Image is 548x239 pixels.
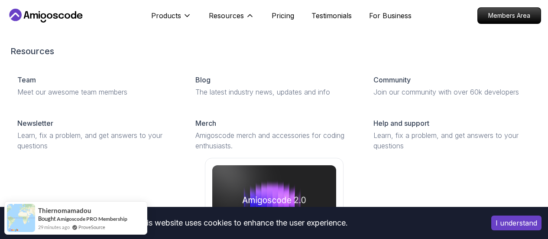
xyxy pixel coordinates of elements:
p: Amigoscode merch and accessories for coding enthusiasts. [195,130,353,151]
p: Meet our awesome team members [17,87,175,97]
a: Amigoscode PRO Membership [57,216,127,222]
img: provesource social proof notification image [7,204,35,232]
p: Members Area [478,8,541,23]
a: NewsletterLearn, fix a problem, and get answers to your questions [10,111,182,158]
a: For Business [369,10,412,21]
p: Resources [209,10,244,21]
a: Members Area [477,7,541,24]
a: Pricing [272,10,294,21]
a: ProveSource [78,223,105,231]
p: Learn, fix a problem, and get answers to your questions [373,130,531,151]
button: Products [151,10,191,28]
p: Learn, fix a problem, and get answers to your questions [17,130,175,151]
a: Help and supportLearn, fix a problem, and get answers to your questions [366,111,538,158]
p: Products [151,10,181,21]
a: MerchAmigoscode merch and accessories for coding enthusiasts. [188,111,360,158]
a: Testimonials [311,10,352,21]
a: CommunityJoin our community with over 60k developers [366,68,538,104]
p: Community [373,75,411,85]
p: Newsletter [17,118,53,128]
button: Resources [209,10,254,28]
p: Blog [195,75,211,85]
a: TeamMeet our awesome team members [10,68,182,104]
h2: Resources [10,45,538,57]
p: The latest industry news, updates and info [195,87,353,97]
p: Team [17,75,36,85]
div: This website uses cookies to enhance the user experience. [6,213,478,232]
span: Bought [38,215,56,222]
p: Merch [195,118,216,128]
img: amigoscode 2.0 [212,165,336,235]
iframe: chat widget [494,185,548,226]
button: Accept cookies [491,216,542,230]
p: Help and support [373,118,429,128]
span: 29 minutes ago [38,223,70,231]
p: Join our community with over 60k developers [373,87,531,97]
span: thiernomamadou [38,207,91,214]
a: BlogThe latest industry news, updates and info [188,68,360,104]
